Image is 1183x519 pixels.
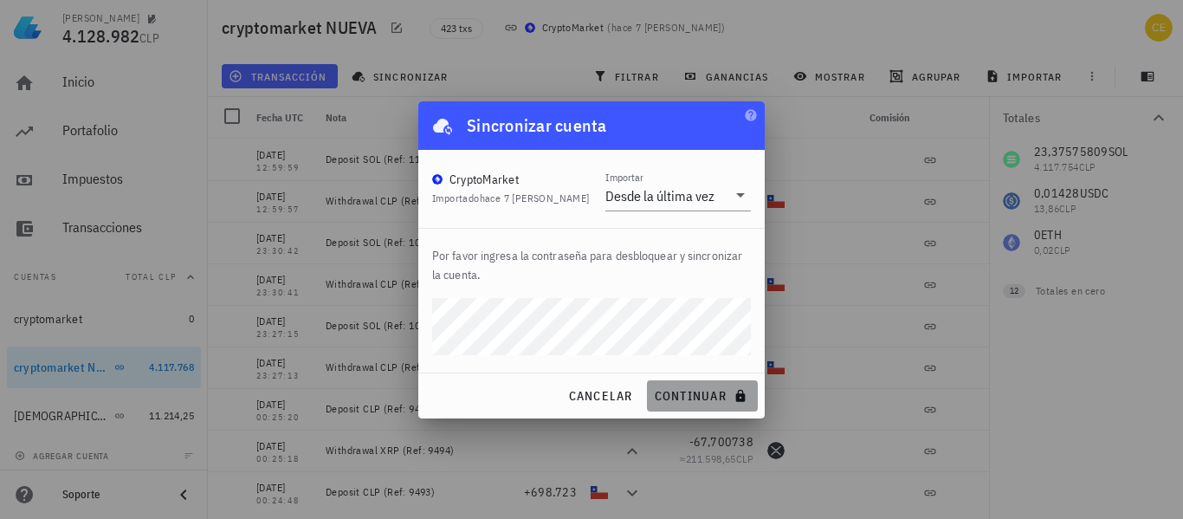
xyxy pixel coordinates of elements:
div: ImportarDesde la última vez [605,181,751,211]
p: Por favor ingresa la contraseña para desbloquear y sincronizar la cuenta. [432,246,751,284]
button: cancelar [560,380,639,412]
label: Importar [605,171,643,184]
div: CryptoMarket [449,171,519,188]
span: hace 7 [PERSON_NAME] [480,191,590,204]
span: cancelar [567,388,632,404]
img: CryptoMKT [432,174,443,185]
span: continuar [654,388,751,404]
div: Desde la última vez [605,187,714,204]
div: Sincronizar cuenta [467,112,607,139]
span: Importado [432,191,590,204]
button: continuar [647,380,758,412]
